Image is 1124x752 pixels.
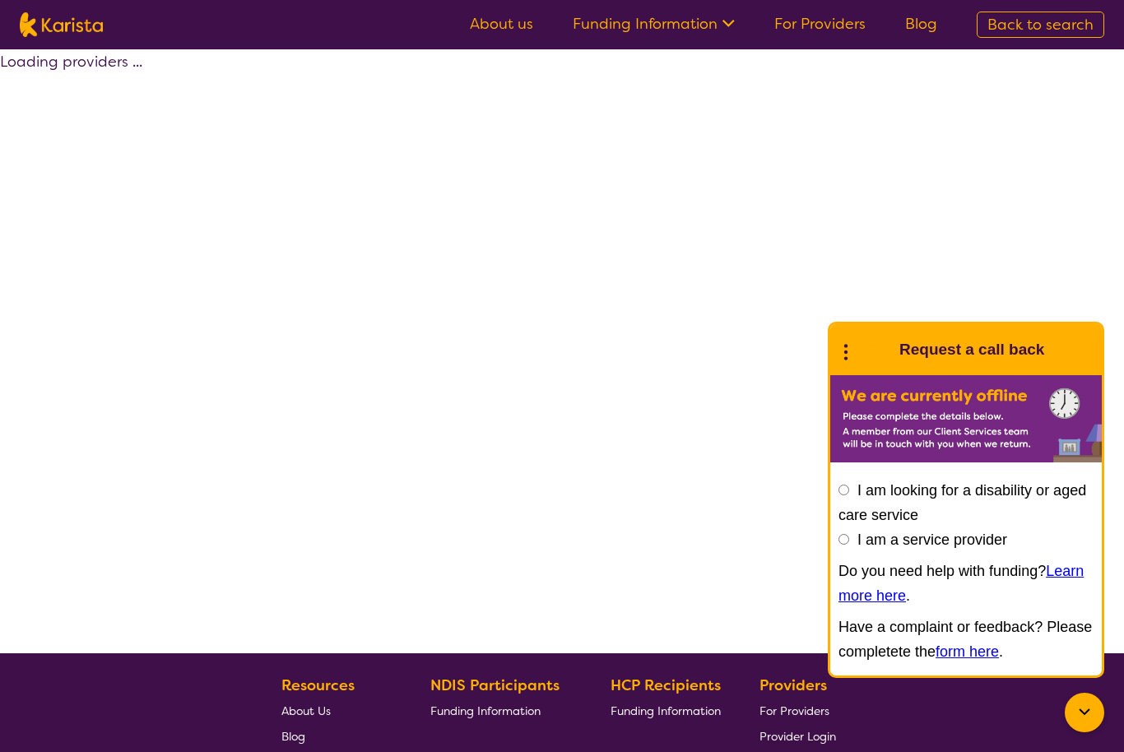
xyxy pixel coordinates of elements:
[281,675,355,695] b: Resources
[20,12,103,37] img: Karista logo
[611,675,721,695] b: HCP Recipients
[759,698,836,723] a: For Providers
[977,12,1104,38] a: Back to search
[281,698,392,723] a: About Us
[857,532,1007,548] label: I am a service provider
[573,14,735,34] a: Funding Information
[430,698,572,723] a: Funding Information
[430,703,541,718] span: Funding Information
[281,729,305,744] span: Blog
[857,333,889,366] img: Karista
[899,337,1044,362] h1: Request a call back
[470,14,533,34] a: About us
[987,15,1094,35] span: Back to search
[759,723,836,749] a: Provider Login
[905,14,937,34] a: Blog
[830,375,1102,462] img: Karista offline chat form to request call back
[759,703,829,718] span: For Providers
[838,615,1094,664] p: Have a complaint or feedback? Please completete the .
[759,675,827,695] b: Providers
[774,14,866,34] a: For Providers
[759,729,836,744] span: Provider Login
[936,643,999,660] a: form here
[838,559,1094,608] p: Do you need help with funding? .
[430,675,560,695] b: NDIS Participants
[838,482,1086,523] label: I am looking for a disability or aged care service
[611,703,721,718] span: Funding Information
[281,703,331,718] span: About Us
[611,698,721,723] a: Funding Information
[281,723,392,749] a: Blog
